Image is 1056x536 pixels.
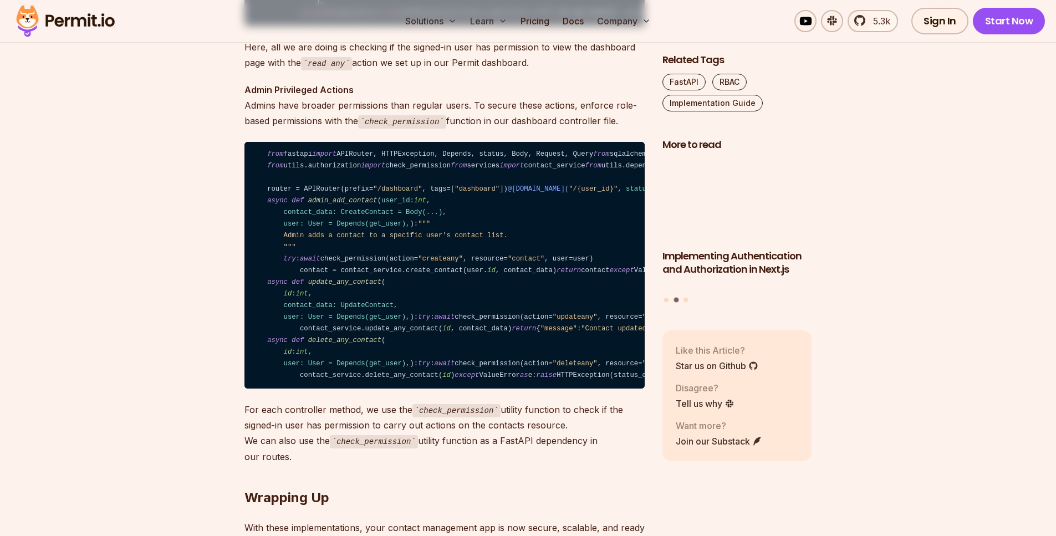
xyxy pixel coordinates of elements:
code: fastapi APIRouter, HTTPException, Depends, status, Body, Request, Query sqlalchemy.orm Session ty... [244,142,645,389]
span: "deleteany" [553,360,598,367]
button: Learn [466,10,512,32]
span: raise [536,371,557,379]
span: await [435,313,455,321]
span: async [267,336,288,344]
code: check_permission [358,115,446,129]
a: Join our Substack [676,434,762,447]
span: : , user: User = Depends( ), [251,348,410,367]
h2: More to read [662,138,812,152]
span: from [585,162,601,170]
span: return [557,267,581,274]
span: user_id: , contact_data: CreateContact = Body( ), user: User = Depends( ), [251,197,447,228]
a: Sign In [911,8,968,34]
span: as [520,371,528,379]
span: 5.3k [866,14,890,28]
span: "updateany" [553,313,598,321]
button: Go to slide 1 [664,297,669,302]
p: For each controller method, we use the utility function to check if the signed-in user has permis... [244,402,645,464]
code: check_permission [330,435,418,448]
span: try [284,255,296,263]
h2: Wrapping Up [244,445,645,507]
span: def [292,197,304,205]
span: def [292,336,304,344]
span: except [455,371,479,379]
li: 2 of 3 [662,159,812,290]
span: int [296,348,308,356]
button: Go to slide 2 [674,297,679,302]
p: Admins have broader permissions than regular users. To secure these actions, enforce role-based p... [244,82,645,129]
span: int [414,197,426,205]
span: id [284,348,292,356]
span: : , contact_data: UpdateContact, user: User = Depends( ), [251,290,410,321]
span: @[DOMAIN_NAME]( ) [508,185,773,193]
code: check_permission [412,404,501,417]
button: Company [593,10,655,32]
p: Want more? [676,418,762,432]
a: Pricing [516,10,554,32]
span: update_any_contact [308,278,381,286]
span: async [267,197,288,205]
p: Disagree? [676,381,734,394]
span: id [442,371,451,379]
span: get_user [369,360,402,367]
span: await [435,360,455,367]
span: from [451,162,467,170]
span: id [284,290,292,298]
span: await [300,255,320,263]
span: "contact" [642,360,679,367]
strong: Admin Privileged Actions [244,84,354,95]
span: async [267,278,288,286]
a: FastAPI [662,74,706,90]
img: Permit logo [11,2,120,40]
span: int [296,290,308,298]
img: Implementing Authentication and Authorization in Next.js [662,159,812,243]
a: Start Now [973,8,1045,34]
span: try [418,313,430,321]
span: import [312,150,336,158]
span: try [418,360,430,367]
h3: Implementing Authentication and Authorization in Next.js [662,249,812,277]
span: ... [426,208,438,216]
a: 5.3k [848,10,898,32]
a: Star us on Github [676,359,758,372]
a: RBAC [712,74,747,90]
span: except [610,267,634,274]
span: "/dashboard" [373,185,422,193]
span: id [442,325,451,333]
span: import [361,162,385,170]
p: Like this Article? [676,343,758,356]
span: "dashboard" [455,185,499,193]
span: "message" [540,325,577,333]
span: "contact" [508,255,544,263]
span: from [267,162,283,170]
div: Posts [662,159,812,304]
span: "createany" [418,255,463,263]
p: Here, all we are doing is checking if the signed-in user has permission to view the dashboard pag... [244,39,645,71]
span: "/{user_id}" [569,185,618,193]
button: Go to slide 3 [683,297,688,302]
span: get_user [369,313,402,321]
span: get_user [369,220,402,228]
span: , status_code=status.HTTP_201_CREATED [569,185,768,193]
a: Docs [558,10,588,32]
button: Solutions [401,10,461,32]
span: delete_any_contact [308,336,381,344]
span: "Contact updated successfully" [581,325,703,333]
a: Implementation Guide [662,95,763,111]
span: admin_add_contact [308,197,377,205]
h2: Related Tags [662,53,812,67]
span: import [499,162,524,170]
span: def [292,278,304,286]
a: Tell us why [676,396,734,410]
span: id [487,267,496,274]
span: return [512,325,536,333]
span: from [267,150,283,158]
span: "contact" [642,313,679,321]
span: """ Admin adds a contact to a specific user's contact list. """ [251,220,508,251]
code: read any [301,57,352,70]
span: from [593,150,609,158]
